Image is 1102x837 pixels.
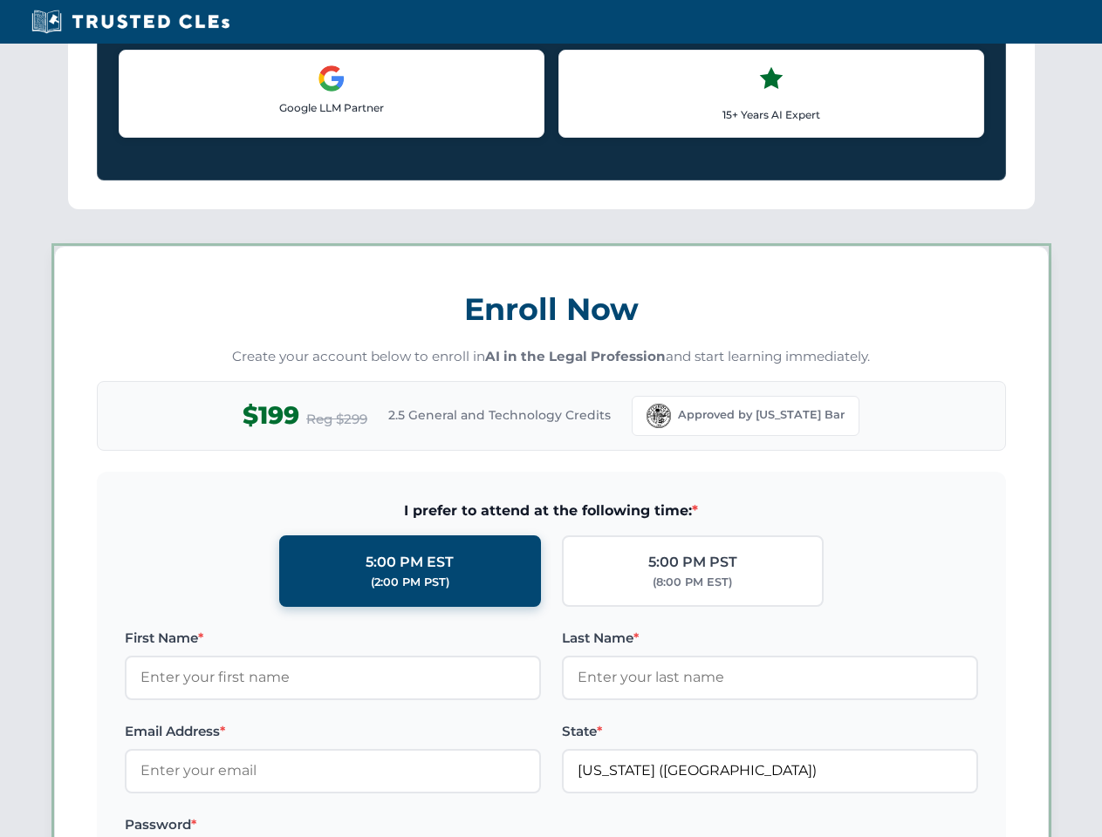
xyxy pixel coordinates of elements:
label: Last Name [562,628,978,649]
span: $199 [243,396,299,435]
div: 5:00 PM PST [648,551,737,574]
div: (8:00 PM EST) [653,574,732,591]
label: Email Address [125,721,541,742]
p: Create your account below to enroll in and start learning immediately. [97,347,1006,367]
div: 5:00 PM EST [366,551,454,574]
p: Google LLM Partner [133,99,530,116]
span: 2.5 General and Technology Credits [388,405,611,425]
input: Florida (FL) [562,749,978,793]
input: Enter your email [125,749,541,793]
label: First Name [125,628,541,649]
h3: Enroll Now [97,282,1006,337]
img: Florida Bar [647,404,671,428]
label: State [562,721,978,742]
label: Password [125,814,541,835]
span: Reg $299 [306,409,367,430]
div: (2:00 PM PST) [371,574,449,591]
input: Enter your first name [125,656,541,699]
input: Enter your last name [562,656,978,699]
strong: AI in the Legal Profession [485,348,666,364]
p: 15+ Years AI Expert [573,106,969,123]
img: Google [318,65,346,92]
img: Trusted CLEs [26,9,235,35]
span: I prefer to attend at the following time: [125,500,978,522]
span: Approved by [US_STATE] Bar [678,406,845,424]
